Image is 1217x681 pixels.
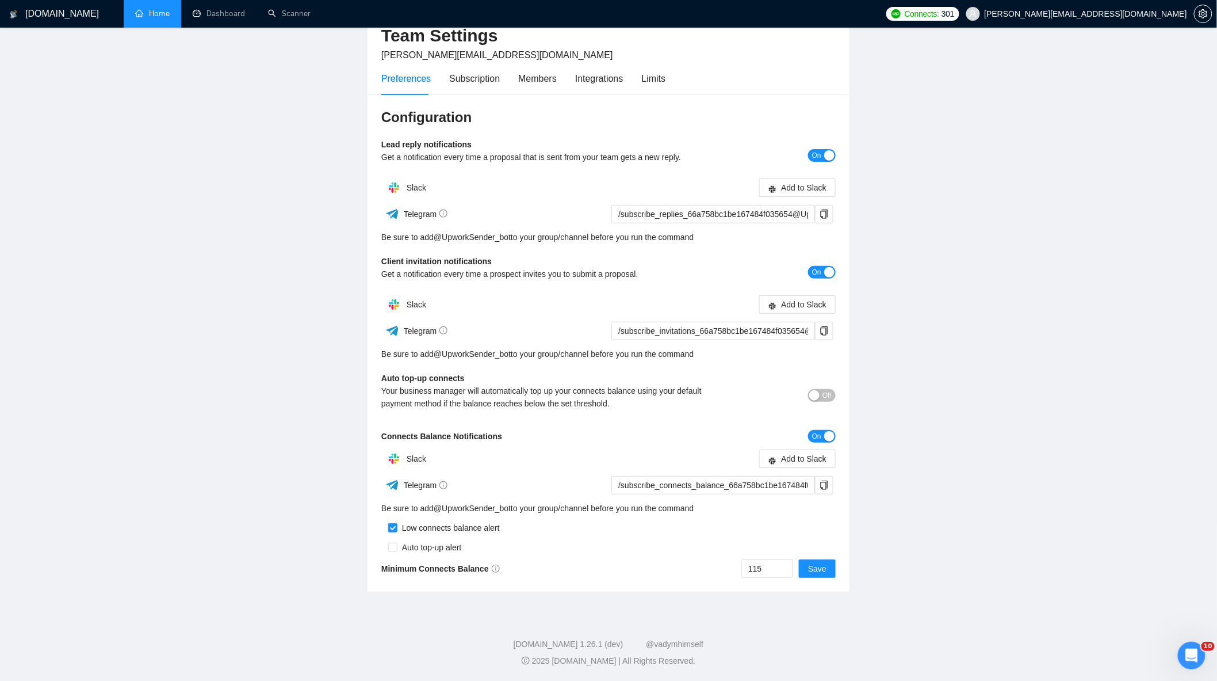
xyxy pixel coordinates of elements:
span: slack [768,302,776,310]
a: searchScanner [268,9,311,18]
img: ww3wtPAAAAAElFTkSuQmCC [385,207,400,221]
span: On [812,266,821,279]
div: Be sure to add to your group/channel before you run the command [381,348,836,360]
span: Telegram [404,326,448,336]
h3: Configuration [381,108,836,127]
span: copyright [522,657,530,665]
span: 301 [942,7,954,20]
button: copy [815,322,833,340]
span: Telegram [404,481,448,490]
div: Be sure to add to your group/channel before you run the command [381,502,836,515]
span: info-circle [439,210,447,218]
img: hpQkSZIkSZIkSZIkSZIkSZIkSZIkSZIkSZIkSZIkSZIkSZIkSZIkSZIkSZIkSZIkSZIkSZIkSZIkSZIkSZIkSZIkSZIkSZIkS... [382,176,405,199]
span: info-circle [439,326,447,334]
span: slack [768,456,776,465]
div: Get a notification every time a prospect invites you to submit a proposal. [381,268,722,280]
b: Lead reply notifications [381,140,472,149]
button: copy [815,205,833,223]
img: hpQkSZIkSZIkSZIkSZIkSZIkSZIkSZIkSZIkSZIkSZIkSZIkSZIkSZIkSZIkSZIkSZIkSZIkSZIkSZIkSZIkSZIkSZIkSZIkS... [382,447,405,470]
div: Preferences [381,71,431,86]
div: Get a notification every time a proposal that is sent from your team gets a new reply. [381,151,722,163]
div: Subscription [449,71,500,86]
span: On [812,149,821,162]
a: @UpworkSender_bot [434,348,511,360]
button: slackAdd to Slack [759,178,836,197]
span: Add to Slack [781,181,826,194]
span: slack [768,185,776,193]
a: [DOMAIN_NAME] 1.26.1 (dev) [514,640,623,649]
a: setting [1194,9,1212,18]
button: Save [799,560,836,578]
div: 2025 [DOMAIN_NAME] | All Rights Reserved. [9,655,1208,667]
span: On [812,430,821,443]
div: Be sure to add to your group/channel before you run the command [381,231,836,244]
img: hpQkSZIkSZIkSZIkSZIkSZIkSZIkSZIkSZIkSZIkSZIkSZIkSZIkSZIkSZIkSZIkSZIkSZIkSZIkSZIkSZIkSZIkSZIkSZIkS... [382,293,405,316]
span: Save [808,562,826,575]
img: upwork-logo.png [891,9,901,18]
span: copy [816,481,833,490]
span: copy [816,210,833,219]
img: ww3wtPAAAAAElFTkSuQmCC [385,478,400,492]
button: slackAdd to Slack [759,450,836,468]
div: Integrations [575,71,623,86]
span: Slack [407,300,426,309]
a: dashboardDashboard [193,9,245,18]
span: user [969,10,977,18]
a: @vadymhimself [646,640,703,649]
span: copy [816,326,833,336]
span: 10 [1201,642,1215,651]
a: homeHome [135,9,170,18]
b: Client invitation notifications [381,257,492,266]
span: info-circle [492,565,500,573]
b: Auto top-up connects [381,374,465,383]
a: @UpworkSender_bot [434,231,511,244]
b: Minimum Connects Balance [381,564,500,573]
button: copy [815,476,833,494]
span: info-circle [439,481,447,489]
iframe: Intercom live chat [1178,642,1205,669]
button: slackAdd to Slack [759,295,836,314]
span: Add to Slack [781,298,826,311]
span: [PERSON_NAME][EMAIL_ADDRESS][DOMAIN_NAME] [381,50,613,60]
span: Connects: [905,7,939,20]
button: setting [1194,5,1212,23]
div: Your business manager will automatically top up your connects balance using your default payment ... [381,385,722,410]
span: setting [1195,9,1212,18]
div: Low connects balance alert [397,522,500,534]
b: Connects Balance Notifications [381,432,502,441]
span: Slack [407,454,426,463]
span: Telegram [404,210,448,219]
span: Off [822,389,832,402]
a: @UpworkSender_bot [434,502,511,515]
span: Add to Slack [781,452,826,465]
div: Limits [642,71,666,86]
h2: Team Settings [381,24,836,48]
div: Auto top-up alert [397,541,462,554]
div: Members [518,71,557,86]
span: Slack [407,183,426,192]
img: logo [10,5,18,24]
img: ww3wtPAAAAAElFTkSuQmCC [385,324,400,338]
